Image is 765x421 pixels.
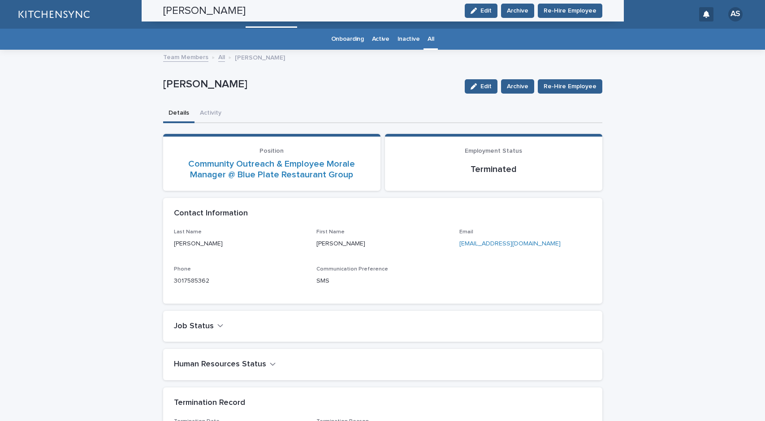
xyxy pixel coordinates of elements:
[174,360,266,369] h2: Human Resources Status
[507,82,528,91] span: Archive
[174,159,370,180] a: Community Outreach & Employee Morale Manager @ Blue Plate Restaurant Group
[174,360,276,369] button: Human Resources Status
[259,148,284,154] span: Position
[218,52,225,62] a: All
[194,104,227,123] button: Activity
[163,52,208,62] a: Team Members
[501,79,534,94] button: Archive
[459,229,473,235] span: Email
[316,239,449,249] p: [PERSON_NAME]
[316,229,345,235] span: First Name
[174,398,245,408] h2: Termination Record
[174,322,224,331] button: Job Status
[428,29,434,50] a: All
[174,278,209,284] a: 3017585362
[398,29,420,50] a: Inactive
[538,79,602,94] button: Re-Hire Employee
[174,229,202,235] span: Last Name
[465,79,497,94] button: Edit
[331,29,364,50] a: Onboarding
[18,5,90,23] img: lGNCzQTxQVKGkIr0XjOy
[163,104,194,123] button: Details
[235,52,285,62] p: [PERSON_NAME]
[174,266,191,272] span: Phone
[372,29,389,50] a: Active
[174,322,214,331] h2: Job Status
[316,266,388,272] span: Communication Preference
[480,83,492,90] span: Edit
[174,239,306,249] p: [PERSON_NAME]
[174,209,248,219] h2: Contact Information
[459,241,561,247] a: [EMAIL_ADDRESS][DOMAIN_NAME]
[396,164,592,175] p: Terminated
[465,148,522,154] span: Employment Status
[163,78,458,91] p: [PERSON_NAME]
[544,82,596,91] span: Re-Hire Employee
[728,7,743,21] div: AS
[316,276,449,286] p: SMS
